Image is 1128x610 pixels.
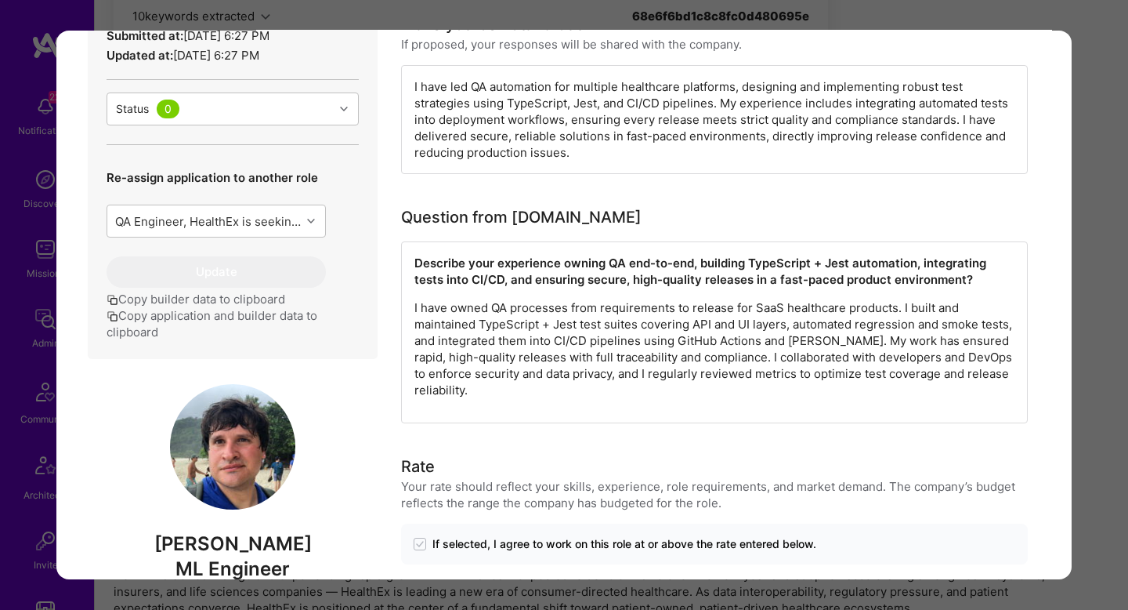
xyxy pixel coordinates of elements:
[88,532,378,556] span: [PERSON_NAME]
[56,31,1072,579] div: modal
[401,455,435,478] div: Rate
[401,36,742,53] div: If proposed, your responses will be shared with the company.
[175,557,290,580] span: ML Engineer
[183,28,269,43] span: [DATE] 6:27 PM
[414,300,1014,398] p: I have owned QA processes from requirements to release for SaaS healthcare products. I built and ...
[340,105,348,113] i: icon Chevron
[107,294,118,306] i: icon Copy
[107,307,359,340] button: Copy application and builder data to clipboard
[116,100,149,117] div: Status
[107,28,183,43] strong: Submitted at:
[107,291,285,307] button: Copy builder data to clipboard
[173,48,259,63] span: [DATE] 6:27 PM
[115,212,302,229] div: QA Engineer, HealthEx is seeking a Senior QA Engineer/QA Lead to build and scale TypeScript-based...
[170,498,295,513] a: User Avatar
[107,256,326,288] button: Update
[307,217,315,225] i: icon Chevron
[401,65,1028,174] div: I have led QA automation for multiple healthcare platforms, designing and implementing robust tes...
[170,384,295,510] img: User Avatar
[401,478,1028,511] div: Your rate should reflect your skills, experience, role requirements, and market demand. The compa...
[107,310,118,322] i: icon Copy
[432,536,816,552] span: If selected, I agree to work on this role at or above the rate entered below.
[401,205,642,229] div: Question from [DOMAIN_NAME]
[414,256,989,287] strong: Describe your experience owning QA end-to-end, building TypeScript + Jest automation, integrating...
[107,169,326,186] p: Re-assign application to another role
[107,48,173,63] strong: Updated at:
[157,100,179,118] div: 0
